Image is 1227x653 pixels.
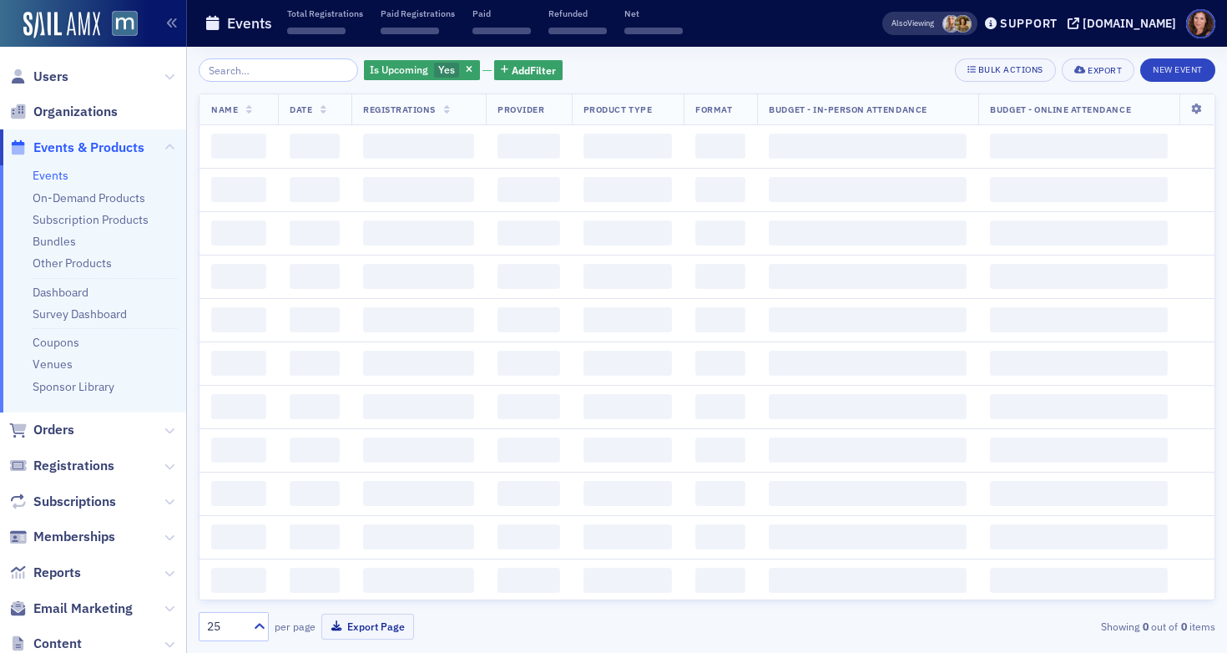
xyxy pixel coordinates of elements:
[583,134,673,159] span: ‌
[290,134,340,159] span: ‌
[211,264,266,289] span: ‌
[990,568,1168,593] span: ‌
[287,28,346,34] span: ‌
[9,600,133,618] a: Email Marketing
[211,134,266,159] span: ‌
[33,306,127,321] a: Survey Dashboard
[290,104,312,115] span: Date
[1000,16,1058,31] div: Support
[1139,619,1151,634] strong: 0
[769,351,967,376] span: ‌
[211,481,266,506] span: ‌
[211,104,238,115] span: Name
[583,394,673,419] span: ‌
[33,103,118,121] span: Organizations
[33,493,116,511] span: Subscriptions
[211,307,266,332] span: ‌
[290,438,340,463] span: ‌
[9,457,114,475] a: Registrations
[769,104,927,115] span: Budget - In-Person Attendance
[290,481,340,506] span: ‌
[954,15,972,33] span: Laura Swann
[33,335,79,350] a: Coupons
[33,212,149,227] a: Subscription Products
[583,524,673,549] span: ‌
[1186,9,1215,38] span: Profile
[33,457,114,475] span: Registrations
[363,351,474,376] span: ‌
[891,18,934,29] span: Viewing
[9,564,81,582] a: Reports
[33,139,144,157] span: Events & Products
[624,28,683,34] span: ‌
[583,177,673,202] span: ‌
[583,438,673,463] span: ‌
[583,568,673,593] span: ‌
[955,58,1056,82] button: Bulk Actions
[1140,58,1215,82] button: New Event
[9,528,115,546] a: Memberships
[695,394,745,419] span: ‌
[497,104,544,115] span: Provider
[990,481,1168,506] span: ‌
[1062,58,1134,82] button: Export
[891,18,907,28] div: Also
[497,524,560,549] span: ‌
[583,481,673,506] span: ‌
[990,264,1168,289] span: ‌
[769,307,967,332] span: ‌
[1140,61,1215,76] a: New Event
[290,568,340,593] span: ‌
[695,481,745,506] span: ‌
[211,524,266,549] span: ‌
[33,379,114,394] a: Sponsor Library
[695,351,745,376] span: ‌
[1068,18,1182,29] button: [DOMAIN_NAME]
[381,8,455,19] p: Paid Registrations
[33,600,133,618] span: Email Marketing
[769,568,967,593] span: ‌
[695,177,745,202] span: ‌
[9,493,116,511] a: Subscriptions
[769,134,967,159] span: ‌
[9,103,118,121] a: Organizations
[583,351,673,376] span: ‌
[100,11,138,39] a: View Homepage
[33,564,81,582] span: Reports
[211,568,266,593] span: ‌
[497,177,560,202] span: ‌
[33,190,145,205] a: On-Demand Products
[497,351,560,376] span: ‌
[1083,16,1176,31] div: [DOMAIN_NAME]
[290,351,340,376] span: ‌
[990,134,1168,159] span: ‌
[990,220,1168,246] span: ‌
[472,28,531,34] span: ‌
[583,307,673,332] span: ‌
[497,394,560,419] span: ‌
[695,307,745,332] span: ‌
[438,63,455,76] span: Yes
[290,394,340,419] span: ‌
[363,568,474,593] span: ‌
[363,134,474,159] span: ‌
[990,351,1168,376] span: ‌
[497,481,560,506] span: ‌
[207,618,244,635] div: 25
[23,12,100,38] a: SailAMX
[990,307,1168,332] span: ‌
[9,421,74,439] a: Orders
[769,481,967,506] span: ‌
[33,68,68,86] span: Users
[583,220,673,246] span: ‌
[33,421,74,439] span: Orders
[512,63,556,78] span: Add Filter
[290,264,340,289] span: ‌
[769,394,967,419] span: ‌
[9,635,82,653] a: Content
[990,177,1168,202] span: ‌
[33,635,82,653] span: Content
[363,438,474,463] span: ‌
[381,28,439,34] span: ‌
[290,220,340,246] span: ‌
